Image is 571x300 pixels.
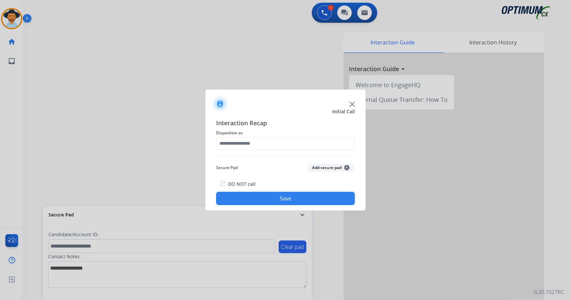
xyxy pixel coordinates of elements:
[216,164,237,172] span: Secure Pad
[344,165,350,170] span: +
[216,192,355,205] button: Save
[308,164,354,172] button: Add secure pad+
[332,108,355,115] span: Initial Call
[212,96,228,112] img: contactIcon
[216,118,355,129] span: Interaction Recap
[534,288,564,296] p: 0.20.1027RC
[228,181,256,187] label: DO NOT call
[216,129,355,137] span: Disposition as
